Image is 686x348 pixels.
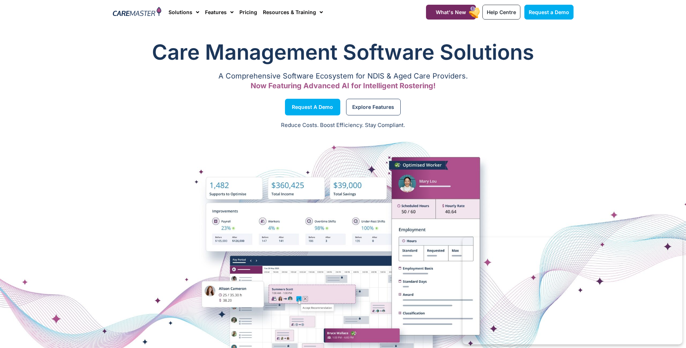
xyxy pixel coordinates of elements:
[482,5,520,20] a: Help Centre
[251,81,436,90] span: Now Featuring Advanced AI for Intelligent Rostering!
[4,121,682,130] p: Reduce Costs. Boost Efficiency. Stay Compliant.
[113,74,574,78] p: A Comprehensive Software Ecosystem for NDIS & Aged Care Providers.
[436,9,466,15] span: What's New
[529,9,569,15] span: Request a Demo
[463,237,682,344] iframe: Popup CTA
[113,7,162,18] img: CareMaster Logo
[346,99,401,115] a: Explore Features
[487,9,516,15] span: Help Centre
[113,38,574,67] h1: Care Management Software Solutions
[292,105,333,109] span: Request a Demo
[524,5,574,20] a: Request a Demo
[285,99,340,115] a: Request a Demo
[426,5,476,20] a: What's New
[352,105,394,109] span: Explore Features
